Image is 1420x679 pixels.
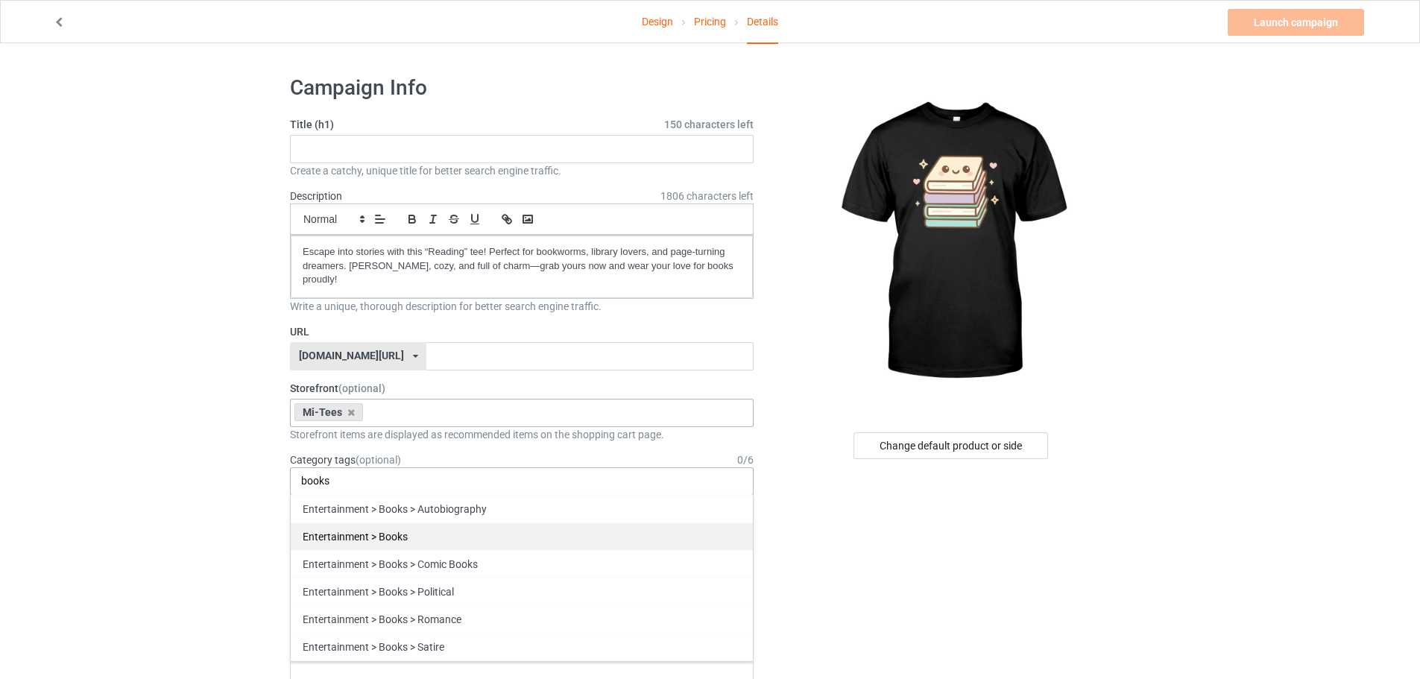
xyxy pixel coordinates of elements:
div: Mi-Tees [294,403,363,421]
label: Storefront [290,381,754,396]
span: 1806 characters left [660,189,754,203]
label: Category tags [290,452,401,467]
div: Storefront items are displayed as recommended items on the shopping cart page. [290,427,754,442]
span: (optional) [338,382,385,394]
div: Change default product or side [853,432,1048,459]
span: 150 characters left [664,117,754,132]
label: URL [290,324,754,339]
h1: Campaign Info [290,75,754,101]
a: Pricing [694,1,726,42]
div: Entertainment > Books [291,522,753,550]
div: Entertainment > Books > Comic Books [291,550,753,578]
div: Entertainment > Books > Autobiography [291,495,753,522]
div: [DOMAIN_NAME][URL] [299,350,404,361]
div: Details [747,1,778,44]
div: Entertainment > Books > Romance [291,605,753,633]
a: Design [642,1,673,42]
div: Create a catchy, unique title for better search engine traffic. [290,163,754,178]
p: Escape into stories with this “Reading” tee! Perfect for bookworms, library lovers, and page-turn... [303,245,741,287]
div: Entertainment > Books > Political [291,578,753,605]
div: Write a unique, thorough description for better search engine traffic. [290,299,754,314]
div: 0 / 6 [737,452,754,467]
label: Title (h1) [290,117,754,132]
div: Entertainment > Books > Satire [291,633,753,660]
span: (optional) [356,454,401,466]
label: Description [290,190,342,202]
